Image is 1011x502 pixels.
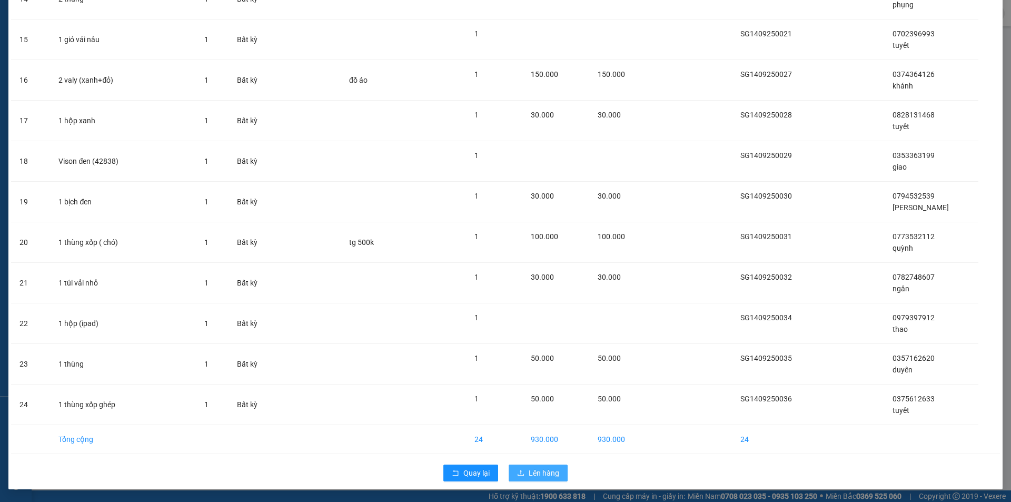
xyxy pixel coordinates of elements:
span: 1 [474,354,479,362]
span: 0979397912 [893,313,935,322]
span: 1 [474,273,479,281]
td: 20 [11,222,50,263]
td: 24 [732,425,820,454]
span: 1 [204,35,209,44]
span: 1 [474,232,479,241]
span: 1 [204,157,209,165]
span: 30.000 [598,273,621,281]
span: SG1409250035 [740,354,792,362]
td: 18 [11,141,50,182]
td: Bất kỳ [229,385,276,425]
span: [PERSON_NAME] [893,203,949,212]
span: 50.000 [531,354,554,362]
td: 930.000 [522,425,589,454]
td: 21 [11,263,50,303]
td: 1 thùng xốp ghép [50,385,196,425]
span: 1 [204,400,209,409]
td: Bất kỳ [229,19,276,60]
td: Bất kỳ [229,303,276,344]
span: 30.000 [598,192,621,200]
span: SG1409250030 [740,192,792,200]
td: 23 [11,344,50,385]
td: 930.000 [589,425,646,454]
span: upload [517,469,524,478]
span: 1 [204,360,209,368]
td: 24 [466,425,522,454]
td: 17 [11,101,50,141]
td: Bất kỳ [229,182,276,222]
span: 30.000 [531,273,554,281]
span: 150.000 [598,70,625,78]
span: 0773532112 [893,232,935,241]
td: Vison đen (42838) [50,141,196,182]
span: Lên hàng [529,467,559,479]
span: SG1409250032 [740,273,792,281]
span: Quay lại [463,467,490,479]
span: 50.000 [598,395,621,403]
td: 1 hộp xanh [50,101,196,141]
td: 15 [11,19,50,60]
span: 1 [204,319,209,328]
span: 0794532539 [893,192,935,200]
button: rollbackQuay lại [443,465,498,481]
button: uploadLên hàng [509,465,568,481]
span: 1 [474,111,479,119]
span: khánh [893,82,913,90]
span: tuyết [893,122,909,131]
td: 19 [11,182,50,222]
span: 1 [474,395,479,403]
span: 0374364126 [893,70,935,78]
span: tg 500k [349,238,374,247]
span: 1 [204,76,209,84]
span: 0782748607 [893,273,935,281]
td: Bất kỳ [229,60,276,101]
td: 24 [11,385,50,425]
span: giao [893,163,907,171]
span: SG1409250028 [740,111,792,119]
td: Bất kỳ [229,263,276,303]
span: tuyết [893,406,909,415]
span: 1 [474,192,479,200]
span: ngân [893,284,909,293]
td: 1 giỏ vải nâu [50,19,196,60]
td: 1 hộp (ipad) [50,303,196,344]
span: 1 [474,70,479,78]
td: 1 bịch đen [50,182,196,222]
span: tuyết [893,41,909,50]
span: phụng [893,1,914,9]
span: 150.000 [531,70,558,78]
span: 0702396993 [893,29,935,38]
span: 1 [204,238,209,247]
span: 1 [204,198,209,206]
td: Tổng cộng [50,425,196,454]
span: 1 [474,29,479,38]
td: 22 [11,303,50,344]
td: 16 [11,60,50,101]
span: SG1409250031 [740,232,792,241]
span: SG1409250021 [740,29,792,38]
td: 2 valy (xanh+đỏ) [50,60,196,101]
td: 1 túi vải nhỏ [50,263,196,303]
span: 100.000 [598,232,625,241]
span: 30.000 [598,111,621,119]
span: SG1409250036 [740,395,792,403]
span: 1 [204,116,209,125]
span: thao [893,325,908,333]
span: 0828131468 [893,111,935,119]
span: SG1409250034 [740,313,792,322]
span: SG1409250027 [740,70,792,78]
td: Bất kỳ [229,344,276,385]
td: Bất kỳ [229,141,276,182]
td: Bất kỳ [229,101,276,141]
span: 30.000 [531,111,554,119]
span: 1 [474,151,479,160]
td: 1 thùng xốp ( chó) [50,222,196,263]
td: 1 thùng [50,344,196,385]
span: 0353363199 [893,151,935,160]
span: 50.000 [598,354,621,362]
span: quỳnh [893,244,913,252]
span: SG1409250029 [740,151,792,160]
span: duyên [893,366,913,374]
span: 50.000 [531,395,554,403]
span: 100.000 [531,232,558,241]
